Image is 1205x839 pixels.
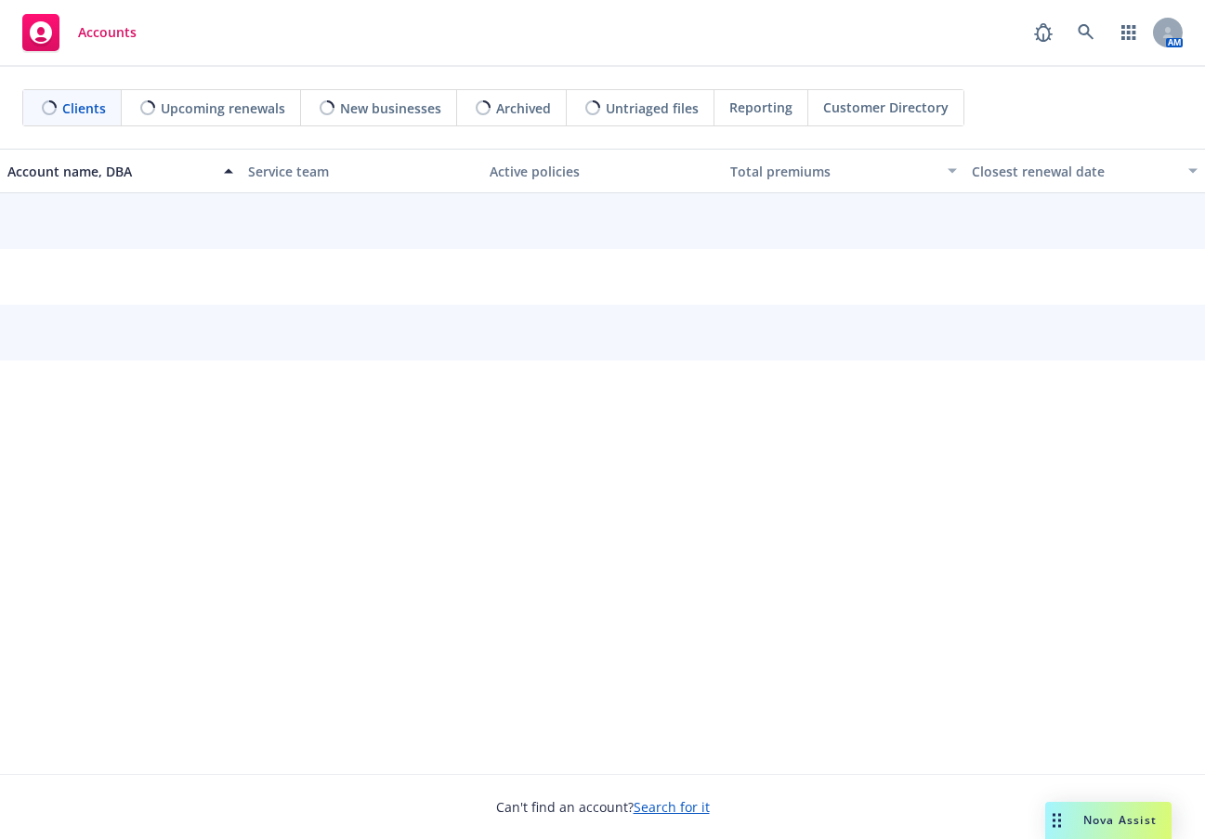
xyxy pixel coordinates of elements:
span: Reporting [729,98,792,117]
div: Total premiums [730,162,936,181]
a: Accounts [15,7,144,59]
span: Customer Directory [823,98,949,117]
div: Active policies [490,162,715,181]
button: Closest renewal date [964,149,1205,193]
button: Total premiums [723,149,963,193]
span: Clients [62,98,106,118]
span: New businesses [340,98,441,118]
a: Search [1067,14,1105,51]
span: Accounts [78,25,137,40]
span: Archived [496,98,551,118]
a: Search for it [634,798,710,816]
a: Switch app [1110,14,1147,51]
span: Untriaged files [606,98,699,118]
div: Drag to move [1045,802,1068,839]
div: Service team [248,162,474,181]
span: Nova Assist [1083,812,1157,828]
span: Upcoming renewals [161,98,285,118]
button: Service team [241,149,481,193]
div: Account name, DBA [7,162,213,181]
span: Can't find an account? [496,797,710,817]
button: Nova Assist [1045,802,1172,839]
a: Report a Bug [1025,14,1062,51]
div: Closest renewal date [972,162,1177,181]
button: Active policies [482,149,723,193]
